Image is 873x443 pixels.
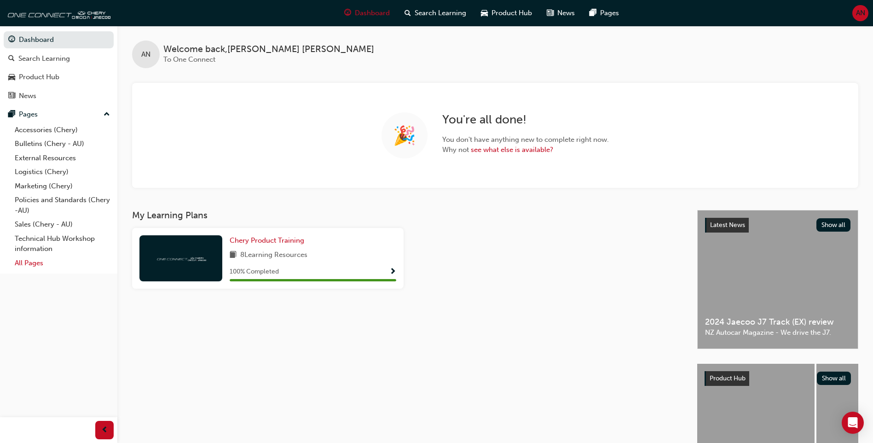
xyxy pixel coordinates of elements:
span: up-icon [104,109,110,121]
span: 🎉 [393,130,416,141]
h3: My Learning Plans [132,210,682,221]
img: oneconnect [156,254,206,262]
a: Chery Product Training [230,235,308,246]
span: Latest News [710,221,745,229]
a: car-iconProduct Hub [474,4,539,23]
button: Show Progress [389,266,396,278]
span: news-icon [547,7,554,19]
span: 8 Learning Resources [240,250,307,261]
button: Pages [4,106,114,123]
span: Chery Product Training [230,236,304,245]
a: news-iconNews [539,4,582,23]
div: Search Learning [18,53,70,64]
a: Logistics (Chery) [11,165,114,179]
a: see what else is available? [471,146,553,154]
button: DashboardSearch LearningProduct HubNews [4,29,114,106]
span: Product Hub [491,8,532,18]
span: Product Hub [710,374,746,382]
span: Why not [442,145,609,155]
div: Product Hub [19,72,59,82]
span: AN [141,49,150,60]
span: Dashboard [355,8,390,18]
span: pages-icon [590,7,596,19]
div: News [19,91,36,101]
a: Dashboard [4,31,114,48]
span: Pages [600,8,619,18]
a: search-iconSearch Learning [397,4,474,23]
a: External Resources [11,151,114,165]
span: news-icon [8,92,15,100]
span: search-icon [8,55,15,63]
a: Product Hub [4,69,114,86]
span: guage-icon [344,7,351,19]
button: AN [852,5,868,21]
span: To One Connect [163,55,215,64]
span: Show Progress [389,268,396,276]
a: Marketing (Chery) [11,179,114,193]
span: guage-icon [8,36,15,44]
span: prev-icon [101,425,108,436]
a: Search Learning [4,50,114,67]
a: Bulletins (Chery - AU) [11,137,114,151]
span: 2024 Jaecoo J7 Track (EX) review [705,317,850,327]
a: Technical Hub Workshop information [11,232,114,256]
a: guage-iconDashboard [337,4,397,23]
span: NZ Autocar Magazine - We drive the J7. [705,327,850,338]
span: pages-icon [8,111,15,119]
a: Accessories (Chery) [11,123,114,137]
a: News [4,87,114,105]
a: Sales (Chery - AU) [11,217,114,232]
a: Policies and Standards (Chery -AU) [11,193,114,217]
div: Open Intercom Messenger [842,412,864,434]
button: Show all [817,372,851,385]
span: You don't have anything new to complete right now. [442,134,609,145]
span: 100 % Completed [230,267,279,277]
span: car-icon [8,73,15,82]
div: Pages [19,109,38,120]
span: AN [856,8,865,18]
span: Welcome back , [PERSON_NAME] [PERSON_NAME] [163,44,374,55]
button: Show all [816,218,851,232]
h2: You're all done! [442,112,609,127]
a: Product HubShow all [705,371,851,386]
span: Search Learning [415,8,466,18]
span: News [557,8,575,18]
a: pages-iconPages [582,4,626,23]
a: All Pages [11,256,114,270]
a: Latest NewsShow all2024 Jaecoo J7 Track (EX) reviewNZ Autocar Magazine - We drive the J7. [697,210,858,349]
span: car-icon [481,7,488,19]
span: book-icon [230,250,237,261]
span: search-icon [405,7,411,19]
img: oneconnect [5,4,110,22]
a: Latest NewsShow all [705,218,850,233]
